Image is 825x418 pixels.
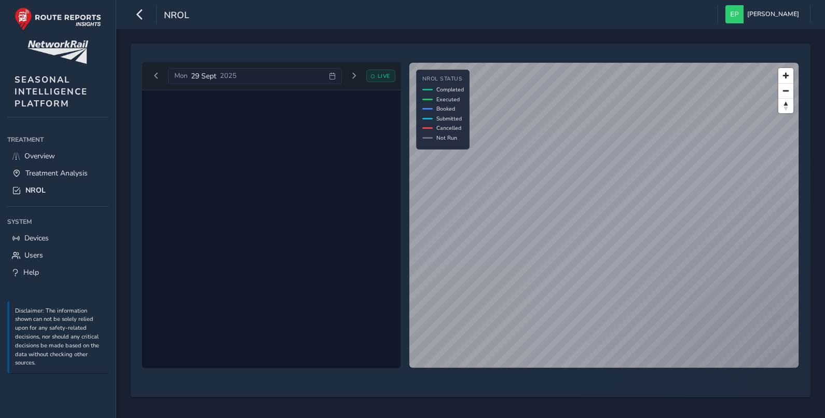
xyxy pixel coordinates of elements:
[148,70,165,83] button: Previous day
[24,233,49,243] span: Devices
[422,76,464,83] h4: NROL Status
[725,5,744,23] img: diamond-layout
[23,267,39,277] span: Help
[7,264,108,281] a: Help
[25,185,46,195] span: NROL
[7,132,108,147] div: Treatment
[24,151,55,161] span: Overview
[778,83,793,98] button: Zoom out
[436,124,461,132] span: Cancelled
[346,70,363,83] button: Next day
[7,182,108,199] a: NROL
[7,230,108,247] a: Devices
[164,9,189,23] span: NROL
[436,86,464,93] span: Completed
[7,165,108,182] a: Treatment Analysis
[27,41,88,64] img: customer logo
[174,71,187,80] span: Mon
[747,5,799,23] span: [PERSON_NAME]
[7,214,108,230] div: System
[7,147,108,165] a: Overview
[7,247,108,264] a: Users
[790,383,815,408] iframe: Intercom live chat
[725,5,803,23] button: [PERSON_NAME]
[15,74,88,110] span: SEASONAL INTELLIGENCE PLATFORM
[436,96,460,103] span: Executed
[191,71,216,81] span: 29 Sept
[15,7,101,31] img: rr logo
[778,98,793,113] button: Reset bearing to north
[220,71,237,80] span: 2025
[436,115,462,123] span: Submitted
[25,168,88,178] span: Treatment Analysis
[15,307,103,368] p: Disclaimer: The information shown can not be solely relied upon for any safety-related decisions,...
[778,68,793,83] button: Zoom in
[24,250,43,260] span: Users
[436,134,457,142] span: Not Run
[436,105,455,113] span: Booked
[378,72,390,80] span: LIVE
[409,63,799,368] canvas: Map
